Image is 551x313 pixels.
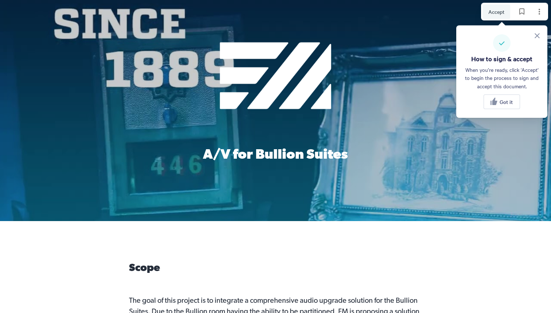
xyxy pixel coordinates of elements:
button: Accept [482,4,510,19]
span: When you’re ready, click ‘Accept’ to begin the process to sign and accept this document. [465,66,539,90]
h5: How to sign & accept [471,55,532,63]
button: Got it [484,94,520,109]
span: A/V for Bullion Suites [203,148,348,162]
span: Scope [129,263,160,274]
span: Got it [500,99,513,105]
button: Page options [532,4,547,19]
span: Accept [488,8,504,16]
img: QyidbmixlE5QzcY5zKxBuAyVyhiUY2NhsFMuZg.png [218,41,333,110]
